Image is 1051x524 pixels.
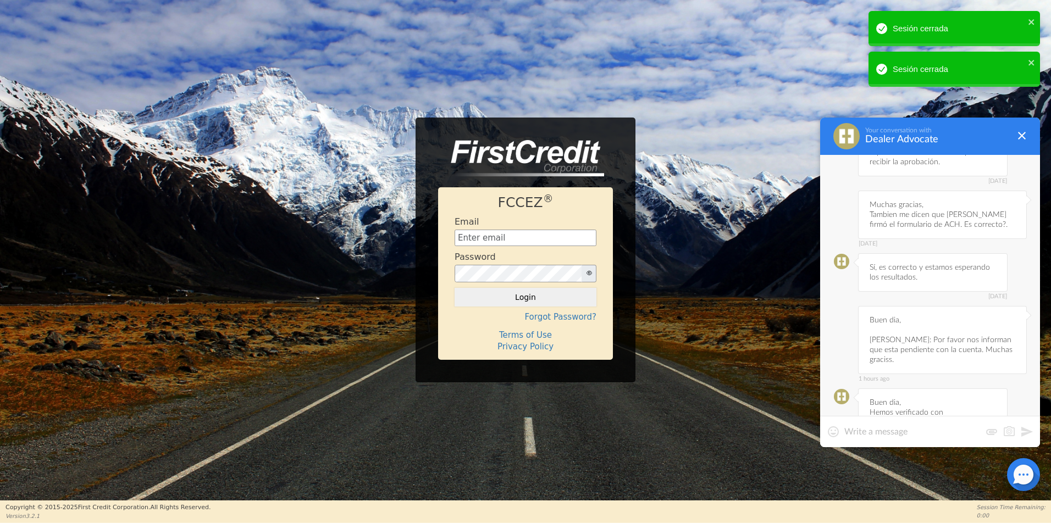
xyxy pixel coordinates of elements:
[455,216,479,227] h4: Email
[150,504,211,511] span: All Rights Reserved.
[455,330,596,340] h4: Terms of Use
[5,512,211,520] p: Version 3.2.1
[859,178,1007,185] span: [DATE]
[455,342,596,352] h4: Privacy Policy
[543,193,554,204] sup: ®
[859,293,1007,300] span: [DATE]
[438,140,604,176] img: logo-CMu_cnol.png
[1028,15,1036,28] button: close
[858,253,1008,292] div: Sí, es correcto y estamos esperando los resultados.
[1028,56,1036,69] button: close
[455,288,596,306] button: Login
[893,63,1025,76] div: Sesión cerrada
[858,191,1027,239] div: Muchas gracias, Tambien me dicen que [PERSON_NAME] firmó el formulario de ACH. Es correcto?.
[865,126,1009,134] div: Your conversation with
[5,503,211,512] p: Copyright © 2015- 2025 First Credit Corporation.
[455,252,496,262] h4: Password
[858,388,1008,476] div: Buen dia, Hemos verificado con [PERSON_NAME] y estamos esperando los resultados de la prueba banc...
[455,312,596,322] h4: Forgot Password?
[455,194,596,211] h1: FCCEZ
[977,511,1046,520] p: 0:00
[455,230,596,246] input: Enter email
[977,503,1046,511] p: Session Time Remaining:
[455,265,582,282] input: password
[865,134,1009,145] div: Dealer Advocate
[859,241,1026,247] span: [DATE]
[859,376,1026,382] span: 1 hours ago
[893,23,1025,35] div: Sesión cerrada
[858,306,1027,374] div: Buen dia, [PERSON_NAME]: Por favor nos informan que esta pendiente con la cuenta. Muchas graciss.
